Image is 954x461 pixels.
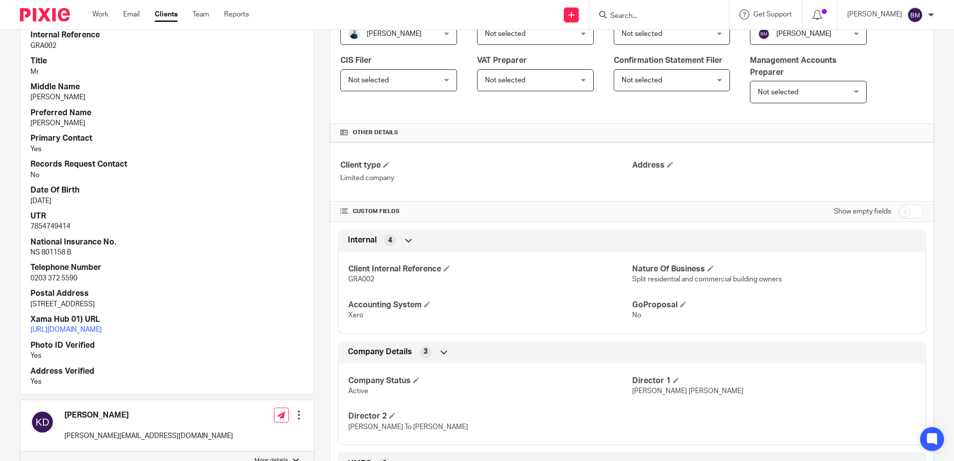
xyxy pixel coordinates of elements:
span: Split residential and commercial building owners [632,276,782,283]
a: Email [123,9,140,19]
span: [PERSON_NAME] [PERSON_NAME] [632,388,743,395]
span: VAT Preparer [477,56,527,64]
h4: CUSTOM FIELDS [340,208,632,216]
h4: GoProposal [632,300,916,310]
h4: National Insurance No. [30,237,304,247]
p: [PERSON_NAME] [30,92,304,102]
p: Mr [30,67,304,77]
span: 4 [388,235,392,245]
img: svg%3E [758,28,770,40]
h4: [PERSON_NAME] [64,410,233,421]
h4: Director 2 [348,411,632,422]
h4: Telephone Number [30,262,304,273]
span: Not selected [758,89,798,96]
span: Not selected [485,77,525,84]
img: svg%3E [907,7,923,23]
span: [PERSON_NAME] [776,30,831,37]
span: Not selected [622,30,662,37]
h4: Postal Address [30,288,304,299]
p: [PERSON_NAME] [847,9,902,19]
h4: Preferred Name [30,108,304,118]
img: svg%3E [30,410,54,434]
h4: Records Request Contact [30,159,304,170]
span: Other details [353,129,398,137]
h4: Address [632,160,924,171]
h4: Client Internal Reference [348,264,632,274]
a: Clients [155,9,178,19]
h4: Date Of Birth [30,185,304,196]
h4: UTR [30,211,304,222]
p: Yes [30,377,304,387]
p: Limited company [340,173,632,183]
p: NS 801158 B [30,247,304,257]
h4: Xama Hub 01) URL [30,314,304,325]
p: 7854749414 [30,222,304,231]
span: Not selected [348,77,389,84]
h4: Director 1 [632,376,916,386]
span: GRA002 [348,276,374,283]
span: Not selected [485,30,525,37]
h4: Nature Of Business [632,264,916,274]
a: Reports [224,9,249,19]
p: [STREET_ADDRESS] [30,299,304,309]
span: Internal [348,235,377,245]
label: Show empty fields [834,207,891,217]
span: [PERSON_NAME] To [PERSON_NAME] [348,424,468,431]
a: Work [92,9,108,19]
span: CIS Filer [340,56,372,64]
h4: Middle Name [30,82,304,92]
p: Yes [30,351,304,361]
span: Active [348,388,368,395]
span: Company Details [348,347,412,357]
h4: Photo ID Verified [30,340,304,351]
span: No [632,312,641,319]
h4: Address Verified [30,366,304,377]
span: Not selected [622,77,662,84]
a: [URL][DOMAIN_NAME] [30,326,102,333]
p: [PERSON_NAME][EMAIL_ADDRESS][DOMAIN_NAME] [64,431,233,441]
p: [PERSON_NAME] [30,118,304,128]
h4: Title [30,56,304,66]
p: Yes [30,144,304,154]
a: Team [193,9,209,19]
p: No [30,170,304,180]
span: Management Accounts Preparer [750,56,837,76]
p: GRA002 [30,41,304,51]
p: [DATE] [30,196,304,206]
span: Confirmation Statement Filer [614,56,722,64]
span: Xero [348,312,363,319]
h4: Client type [340,160,632,171]
span: Get Support [753,11,792,18]
h4: Internal Reference [30,30,304,40]
img: Pixie [20,8,70,21]
input: Search [609,12,699,21]
span: [PERSON_NAME] [367,30,422,37]
h4: Company Status [348,376,632,386]
img: MC_T&CO-3.jpg [348,28,360,40]
p: 0203 372 5590 [30,273,304,283]
h4: Accounting System [348,300,632,310]
span: 3 [424,347,428,357]
h4: Primary Contact [30,133,304,144]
